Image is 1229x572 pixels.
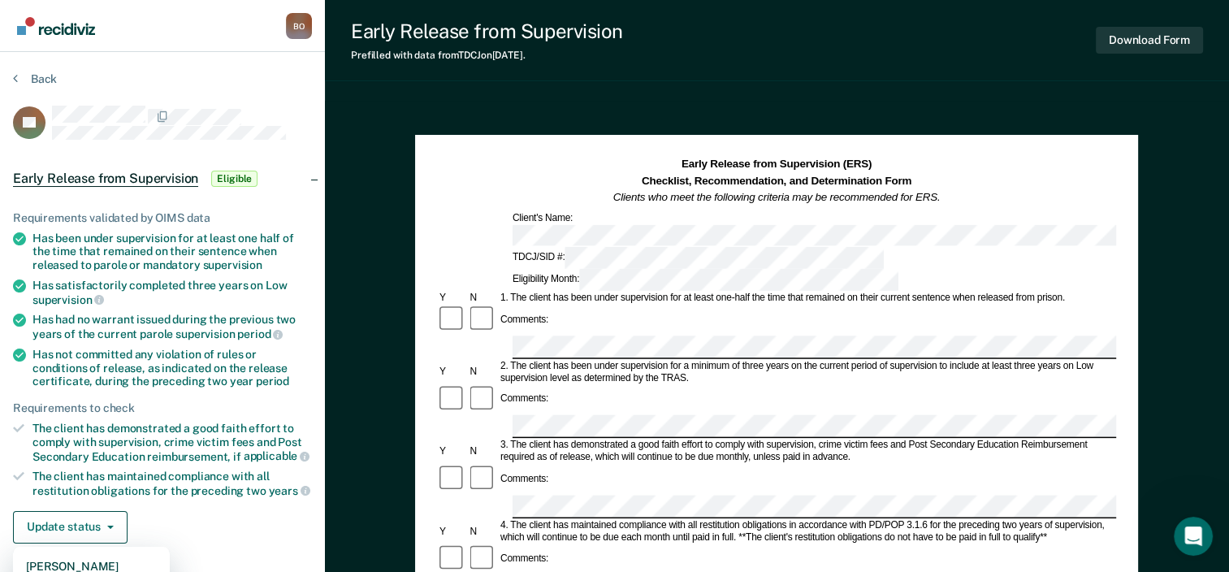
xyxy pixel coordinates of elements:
span: supervision [203,258,262,271]
div: Y [437,366,467,378]
button: Back [13,71,57,86]
img: Recidiviz [17,17,95,35]
div: The client has maintained compliance with all restitution obligations for the preceding two [32,470,312,497]
span: applicable [244,449,309,462]
em: Clients who meet the following criteria may be recommended for ERS. [613,191,941,203]
span: Eligible [211,171,257,187]
div: Y [437,445,467,457]
div: The client has demonstrated a good faith effort to comply with supervision, crime victim fees and... [32,422,312,463]
button: Download Form [1096,27,1203,54]
span: years [269,484,310,497]
span: period [256,375,289,388]
div: N [468,292,498,305]
div: Requirements validated by OIMS data [13,211,312,225]
div: Comments: [498,314,551,326]
button: Profile dropdown button [286,13,312,39]
span: period [237,327,283,340]
iframe: Intercom live chat [1174,517,1213,556]
div: N [468,366,498,378]
div: Y [437,526,467,538]
div: Has had no warrant issued during the previous two years of the current parole supervision [32,313,312,340]
div: Has satisfactorily completed three years on Low [32,279,312,306]
div: Comments: [498,553,551,565]
strong: Early Release from Supervision (ERS) [682,158,872,171]
div: TDCJ/SID #: [510,248,886,270]
span: supervision [32,293,104,306]
div: 3. The client has demonstrated a good faith effort to comply with supervision, crime victim fees ... [498,440,1116,464]
strong: Checklist, Recommendation, and Determination Form [642,175,911,187]
div: 4. The client has maintained compliance with all restitution obligations in accordance with PD/PO... [498,519,1116,544]
div: Y [437,292,467,305]
div: Comments: [498,473,551,485]
div: B O [286,13,312,39]
div: Early Release from Supervision [351,19,623,43]
div: N [468,526,498,538]
div: Prefilled with data from TDCJ on [DATE] . [351,50,623,61]
div: Has not committed any violation of rules or conditions of release, as indicated on the release ce... [32,348,312,388]
span: Early Release from Supervision [13,171,198,187]
div: Eligibility Month: [510,269,901,291]
div: Comments: [498,393,551,405]
button: Update status [13,511,128,544]
div: Requirements to check [13,401,312,415]
div: N [468,445,498,457]
div: 2. The client has been under supervision for a minimum of three years on the current period of su... [498,360,1116,384]
div: 1. The client has been under supervision for at least one-half the time that remained on their cu... [498,292,1116,305]
div: Has been under supervision for at least one half of the time that remained on their sentence when... [32,232,312,272]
